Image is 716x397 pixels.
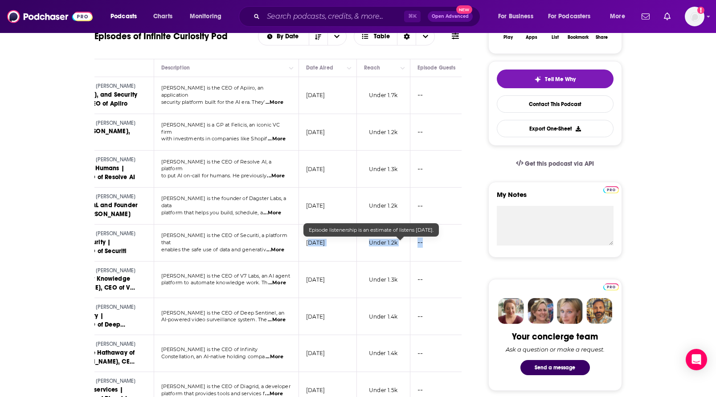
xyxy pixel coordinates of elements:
[266,246,284,254] span: ...More
[303,223,439,237] div: Episode listenership is an estimate of listens [DATE].
[604,9,636,24] button: open menu
[498,298,524,324] img: Sydney Profile
[104,9,148,24] button: open menu
[309,28,327,45] button: Sort Direction
[638,9,653,24] a: Show notifications dropdown
[306,276,325,283] p: [DATE]
[410,262,487,299] td: --
[520,360,590,375] button: Send a message
[660,9,674,24] a: Show notifications dropdown
[534,76,541,83] img: tell me why sparkle
[147,9,178,24] a: Charts
[306,239,325,246] p: [DATE]
[161,346,258,352] span: [PERSON_NAME] is the CEO of Infinity
[268,135,286,143] span: ...More
[161,316,267,323] span: AI-powered video surveillance system. The
[161,122,280,135] span: [PERSON_NAME] is a GP at Felicis, an iconic VC firm
[161,353,265,360] span: Constellation, an AI-native holding compa
[456,5,472,14] span: New
[374,33,390,40] span: Table
[267,172,285,180] span: ...More
[268,316,286,323] span: ...More
[497,95,614,113] a: Contact This Podcast
[190,10,221,23] span: Monitoring
[603,186,619,193] img: Podchaser Pro
[327,28,346,45] button: open menu
[596,35,608,40] div: Share
[498,10,533,23] span: For Business
[306,62,333,73] div: Date Aired
[7,8,93,25] img: Podchaser - Follow, Share and Rate Podcasts
[369,202,397,209] span: Under 1.2k
[161,246,266,253] span: enables the safe use of data and generativ
[161,172,266,179] span: to put AI on-call for humans. He previously
[497,120,614,137] button: Export One-Sheet
[247,6,489,27] div: Search podcasts, credits, & more...
[497,190,614,206] label: My Notes
[184,9,233,24] button: open menu
[161,62,190,73] div: Description
[603,283,619,291] img: Podchaser Pro
[410,298,487,335] td: --
[428,11,473,22] button: Open AdvancedNew
[497,70,614,88] button: tell me why sparkleTell Me Why
[369,387,397,393] span: Under 1.5k
[404,11,421,22] span: ⌘ K
[161,99,265,105] span: security platform built for the AI era. They'
[369,239,397,246] span: Under 1.2k
[526,35,537,40] div: Apps
[369,313,398,320] span: Under 1.4k
[503,35,513,40] div: Play
[263,9,404,24] input: Search podcasts, credits, & more...
[286,63,297,74] button: Column Actions
[161,85,264,98] span: [PERSON_NAME] is the CEO of Apiiro, an application
[161,209,263,216] span: platform that helps you build, schedule, a
[277,33,302,40] span: By Date
[306,165,325,173] p: [DATE]
[369,129,397,135] span: Under 1.2k
[369,92,397,98] span: Under 1.7k
[369,276,397,283] span: Under 1.3k
[697,7,704,14] svg: Add a profile image
[161,390,265,397] span: platform that provides tools and services f
[369,166,397,172] span: Under 1.3k
[161,279,268,286] span: platform to automate knowledge work. Th
[364,62,381,73] div: Reach
[161,195,286,209] span: [PERSON_NAME] is the founder of Dagster Labs, a data
[542,9,604,24] button: open menu
[161,232,287,246] span: [PERSON_NAME] is the CEO of Securiti, a platform that
[686,349,707,370] div: Open Intercom Messenger
[568,35,589,40] div: Bookmark
[354,28,435,45] button: Choose View
[410,77,487,114] td: --
[410,151,487,188] td: --
[548,10,591,23] span: For Podcasters
[410,114,487,151] td: --
[432,14,469,19] span: Open Advanced
[685,7,704,26] button: Show profile menu
[306,202,325,209] p: [DATE]
[512,331,598,342] div: Your concierge team
[268,279,286,286] span: ...More
[410,335,487,372] td: --
[110,10,137,23] span: Podcasts
[603,185,619,193] a: Pro website
[557,298,583,324] img: Jules Profile
[263,209,281,217] span: ...More
[552,35,559,40] div: List
[545,76,576,83] span: Tell Me Why
[369,350,398,356] span: Under 1.4k
[306,91,325,99] p: [DATE]
[685,7,704,26] span: Logged in as kindrieri
[306,128,325,136] p: [DATE]
[610,10,625,23] span: More
[397,28,416,45] div: Sort Direction
[685,7,704,26] img: User Profile
[410,188,487,225] td: --
[161,159,272,172] span: [PERSON_NAME] is the CEO of Resolve AI, a platform
[417,62,456,73] div: Episode Guests
[153,10,172,23] span: Charts
[525,160,594,168] span: Get this podcast via API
